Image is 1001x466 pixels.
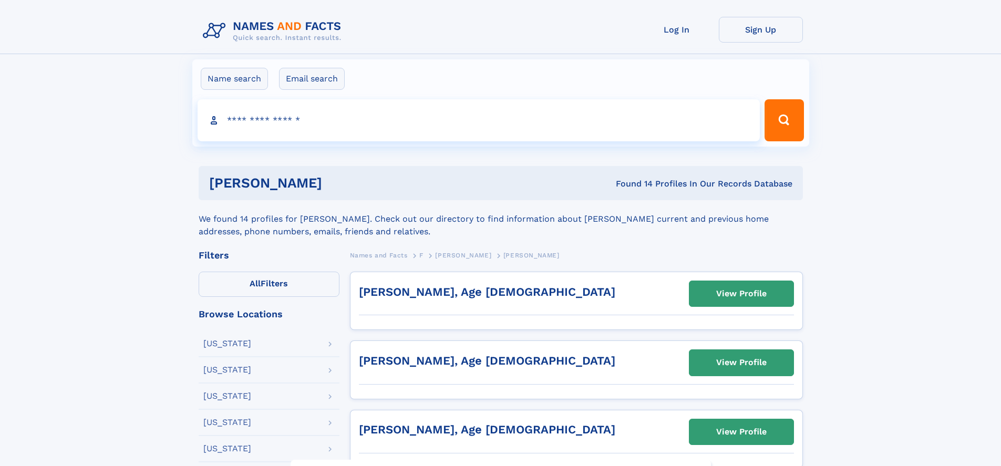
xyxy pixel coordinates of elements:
[419,248,424,262] a: F
[199,309,339,319] div: Browse Locations
[689,419,793,444] a: View Profile
[419,252,424,259] span: F
[359,423,615,436] a: [PERSON_NAME], Age [DEMOGRAPHIC_DATA]
[469,178,792,190] div: Found 14 Profiles In Our Records Database
[201,68,268,90] label: Name search
[359,285,615,298] a: [PERSON_NAME], Age [DEMOGRAPHIC_DATA]
[635,17,719,43] a: Log In
[203,339,251,348] div: [US_STATE]
[350,248,408,262] a: Names and Facts
[203,366,251,374] div: [US_STATE]
[689,350,793,375] a: View Profile
[198,99,760,141] input: search input
[209,177,469,190] h1: [PERSON_NAME]
[199,251,339,260] div: Filters
[765,99,803,141] button: Search Button
[199,272,339,297] label: Filters
[199,17,350,45] img: Logo Names and Facts
[199,200,803,238] div: We found 14 profiles for [PERSON_NAME]. Check out our directory to find information about [PERSON...
[435,248,491,262] a: [PERSON_NAME]
[279,68,345,90] label: Email search
[716,350,767,375] div: View Profile
[359,354,615,367] a: [PERSON_NAME], Age [DEMOGRAPHIC_DATA]
[435,252,491,259] span: [PERSON_NAME]
[250,278,261,288] span: All
[716,420,767,444] div: View Profile
[203,444,251,453] div: [US_STATE]
[689,281,793,306] a: View Profile
[203,392,251,400] div: [US_STATE]
[719,17,803,43] a: Sign Up
[503,252,560,259] span: [PERSON_NAME]
[203,418,251,427] div: [US_STATE]
[716,282,767,306] div: View Profile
